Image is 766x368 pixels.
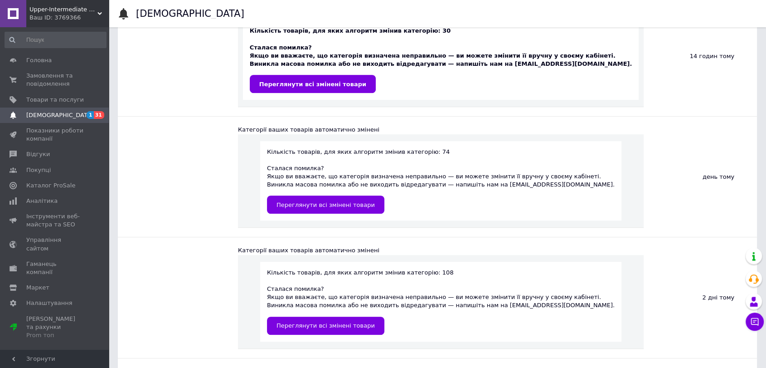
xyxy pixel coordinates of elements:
div: Ваш ID: 3769366 [29,14,109,22]
a: Переглянути всі змінені товари [250,75,376,93]
span: Управління сайтом [26,236,84,252]
span: Переглянути всі змінені товари [276,201,375,208]
span: Каталог ProSale [26,182,75,190]
div: Кількість товарів, для яких алгоритм змінив категорію: 30 Cталася помилка? Якщо ви вважаєте, що к... [250,27,632,93]
div: Категорії ваших товарів автоматично змінені [238,246,644,255]
a: Переглянути всі змінені товари [267,196,384,214]
span: Маркет [26,284,49,292]
span: Замовлення та повідомлення [26,72,84,88]
div: Категорії ваших товарів автоматично змінені [238,126,644,134]
h1: [DEMOGRAPHIC_DATA] [136,8,244,19]
span: 1 [87,111,94,119]
span: Upper-Intermediate Store [29,5,97,14]
span: Переглянути всі змінені товари [276,322,375,329]
a: Переглянути всі змінені товари [267,317,384,335]
input: Пошук [5,32,107,48]
button: Чат з покупцем [746,313,764,331]
div: 2 дні тому [644,237,757,358]
span: Переглянути всі змінені товари [259,81,366,88]
span: 31 [94,111,104,119]
span: [DEMOGRAPHIC_DATA] [26,111,93,119]
span: [PERSON_NAME] та рахунки [26,315,84,340]
span: Інструменти веб-майстра та SEO [26,212,84,229]
div: Кількість товарів, для яких алгоритм змінив категорію: 74 Cталася помилка? Якщо ви вважаєте, що к... [267,148,615,214]
span: Товари та послуги [26,96,84,104]
div: Prom топ [26,331,84,339]
span: Покупці [26,166,51,174]
span: Головна [26,56,52,64]
span: Показники роботи компанії [26,127,84,143]
span: Аналітика [26,197,58,205]
span: Відгуки [26,150,50,158]
div: Кількість товарів, для яких алгоритм змінив категорію: 108 Cталася помилка? Якщо ви вважаєте, що ... [267,269,615,335]
span: Налаштування [26,299,73,307]
span: Гаманець компанії [26,260,84,276]
div: день тому [644,117,757,237]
